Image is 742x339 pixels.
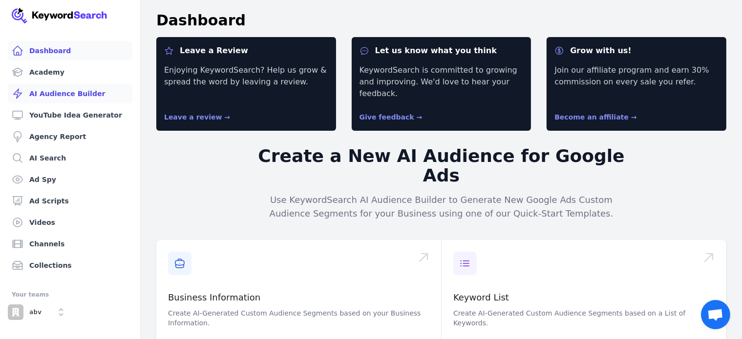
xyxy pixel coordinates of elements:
a: Keyword List [453,292,509,302]
a: AI Audience Builder [8,84,132,103]
p: KeywordSearch is committed to growing and improving. We'd love to hear your feedback. [360,64,524,100]
p: Enjoying KeywordSearch? Help us grow & spread the word by leaving a review. [164,64,328,100]
dt: Grow with us! [554,45,719,57]
a: Dashboard [8,41,132,60]
a: AI Search [8,148,132,168]
button: Open organization switcher [8,304,69,320]
span: → [417,113,423,121]
a: Ad Spy [8,170,132,189]
img: Your Company [12,8,107,23]
a: Ad Scripts [8,191,132,211]
h1: Dashboard [156,12,246,29]
dt: Let us know what you think [360,45,524,57]
a: Academy [8,62,132,82]
a: Channels [8,234,132,254]
img: abv [8,304,23,320]
p: Use KeywordSearch AI Audience Builder to Generate New Google Ads Custom Audience Segments for you... [254,193,629,220]
a: Videos [8,213,132,232]
dt: Leave a Review [164,45,328,57]
a: Agency Report [8,127,132,146]
span: → [631,113,637,121]
p: Join our affiliate program and earn 30% commission on every sale you refer. [554,64,719,100]
div: Your teams [12,289,128,300]
a: Open chat [701,300,730,329]
a: YouTube Idea Generator [8,105,132,125]
h2: Create a New AI Audience for Google Ads [254,146,629,185]
p: abv [29,308,42,317]
a: Leave a review [164,113,230,121]
a: Become an affiliate [554,113,636,121]
a: Give feedback [360,113,423,121]
a: Business Information [168,292,260,302]
a: Collections [8,256,132,275]
span: → [224,113,230,121]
